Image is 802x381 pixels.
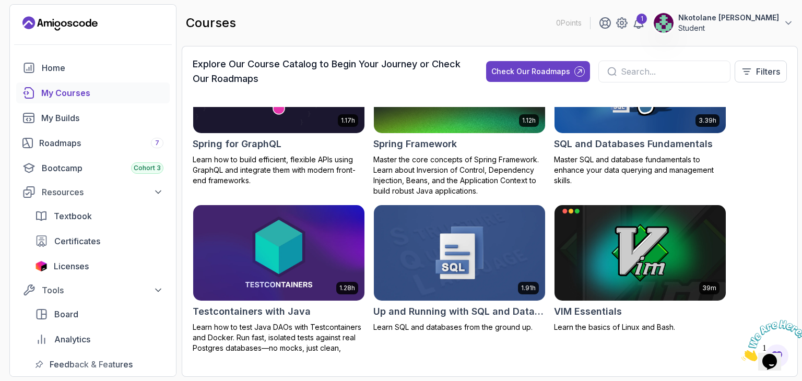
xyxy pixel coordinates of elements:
span: 1 [4,4,8,13]
span: Certificates [54,235,100,247]
a: board [29,304,170,325]
img: VIM Essentials card [555,205,726,301]
img: Up and Running with SQL and Databases card [374,205,545,301]
a: Landing page [22,15,98,32]
a: Up and Running with SQL and Databases card1.91hUp and Running with SQL and DatabasesLearn SQL and... [373,205,546,333]
img: user profile image [654,13,674,33]
p: 39m [702,284,716,292]
a: analytics [29,329,170,350]
div: Roadmaps [39,137,163,149]
a: bootcamp [16,158,170,178]
a: feedback [29,354,170,375]
h2: Spring Framework [373,137,457,151]
h2: Testcontainers with Java [193,304,311,319]
div: Resources [42,186,163,198]
div: Tools [42,284,163,296]
span: Licenses [54,260,89,272]
span: Board [54,308,78,320]
h2: SQL and Databases Fundamentals [554,137,713,151]
a: home [16,57,170,78]
p: 3.39h [699,116,716,125]
button: Filters [735,61,787,82]
div: Bootcamp [42,162,163,174]
div: Check Our Roadmaps [491,66,570,77]
img: Testcontainers with Java card [193,205,364,301]
span: Cohort 3 [134,164,161,172]
p: Filters [756,65,780,78]
p: Master the core concepts of Spring Framework. Learn about Inversion of Control, Dependency Inject... [373,154,546,196]
a: textbook [29,206,170,227]
p: 1.28h [339,284,355,292]
h2: courses [186,15,236,31]
button: Tools [16,281,170,300]
p: Nkotolane [PERSON_NAME] [678,13,779,23]
input: Search... [621,65,722,78]
h2: VIM Essentials [554,304,622,319]
p: 1.91h [521,284,536,292]
a: builds [16,108,170,128]
span: Analytics [54,333,90,346]
a: 1 [632,17,645,29]
img: jetbrains icon [35,261,48,271]
p: Student [678,23,779,33]
p: Learn SQL and databases from the ground up. [373,322,546,332]
p: 1.17h [341,116,355,125]
a: courses [16,82,170,103]
a: SQL and Databases Fundamentals card3.39hSQL and Databases FundamentalsMaster SQL and database fun... [554,37,726,186]
h2: Spring for GraphQL [193,137,281,151]
p: 1.12h [522,116,536,125]
p: 0 Points [556,18,582,28]
div: My Courses [41,87,163,99]
a: Testcontainers with Java card1.28hTestcontainers with JavaLearn how to test Java DAOs with Testco... [193,205,365,364]
button: Resources [16,183,170,201]
button: Check Our Roadmaps [486,61,590,82]
a: Spring for GraphQL card1.17hSpring for GraphQLLearn how to build efficient, flexible APIs using G... [193,37,365,186]
a: Spring Framework card1.12hSpring FrameworkMaster the core concepts of Spring Framework. Learn abo... [373,37,546,196]
iframe: chat widget [737,316,802,365]
h2: Up and Running with SQL and Databases [373,304,546,319]
a: VIM Essentials card39mVIM EssentialsLearn the basics of Linux and Bash. [554,205,726,333]
span: Feedback & Features [50,358,133,371]
img: Chat attention grabber [4,4,69,45]
a: licenses [29,256,170,277]
p: Learn how to test Java DAOs with Testcontainers and Docker. Run fast, isolated tests against real... [193,322,365,364]
a: certificates [29,231,170,252]
button: user profile imageNkotolane [PERSON_NAME]Student [653,13,794,33]
div: 1 [636,14,647,24]
div: Home [42,62,163,74]
a: roadmaps [16,133,170,153]
p: Learn the basics of Linux and Bash. [554,322,726,332]
div: My Builds [41,112,163,124]
p: Learn how to build efficient, flexible APIs using GraphQL and integrate them with modern front-en... [193,154,365,186]
span: 7 [155,139,159,147]
p: Master SQL and database fundamentals to enhance your data querying and management skills. [554,154,726,186]
h3: Explore Our Course Catalog to Begin Your Journey or Check Our Roadmaps [193,57,467,86]
span: Textbook [54,210,92,222]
